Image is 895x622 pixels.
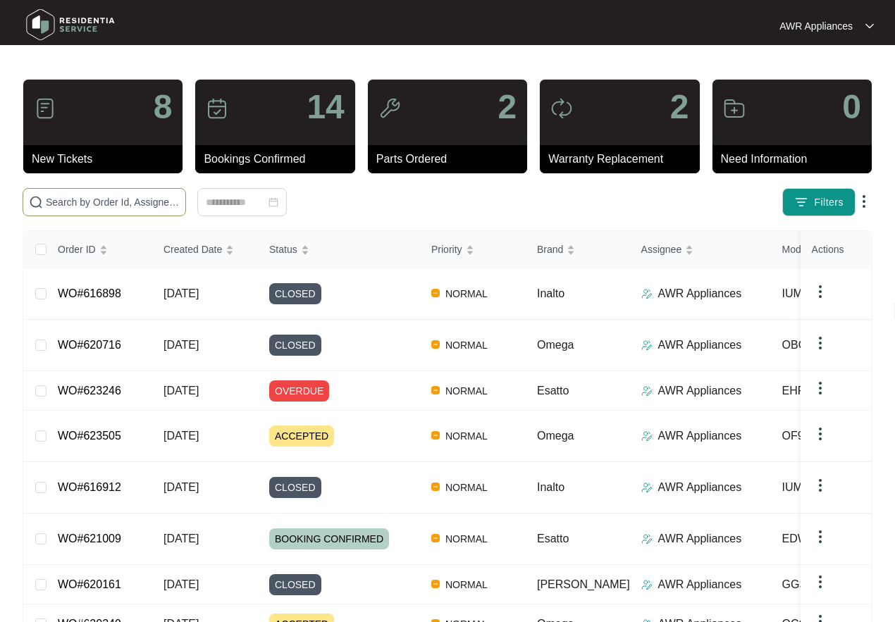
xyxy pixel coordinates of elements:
img: icon [550,97,573,120]
img: dropdown arrow [812,283,829,300]
a: WO#623246 [58,385,121,397]
span: BOOKING CONFIRMED [269,528,389,549]
span: NORMAL [440,576,493,593]
input: Search by Order Id, Assignee Name, Customer Name, Brand and Model [46,194,180,210]
img: icon [206,97,228,120]
img: Vercel Logo [431,340,440,349]
a: WO#621009 [58,533,121,545]
p: 8 [154,90,173,124]
span: CLOSED [269,574,321,595]
span: CLOSED [269,283,321,304]
th: Order ID [47,231,152,268]
span: Esatto [537,385,569,397]
th: Brand [526,231,630,268]
p: AWR Appliances [779,19,853,33]
img: Assigner Icon [641,288,653,299]
th: Priority [420,231,526,268]
img: dropdown arrow [865,23,874,30]
a: WO#620161 [58,578,121,590]
span: [DATE] [163,533,199,545]
img: Vercel Logo [431,289,440,297]
a: WO#616898 [58,287,121,299]
th: Status [258,231,420,268]
p: AWR Appliances [658,479,742,496]
span: Order ID [58,242,96,257]
span: [DATE] [163,430,199,442]
span: NORMAL [440,479,493,496]
p: AWR Appliances [658,530,742,547]
p: AWR Appliances [658,337,742,354]
img: Vercel Logo [431,483,440,491]
p: AWR Appliances [658,428,742,444]
img: Assigner Icon [641,385,653,397]
span: CLOSED [269,477,321,498]
img: dropdown arrow [812,477,829,494]
img: Assigner Icon [641,430,653,442]
img: Assigner Icon [641,482,653,493]
button: filter iconFilters [782,188,856,216]
a: WO#620716 [58,339,121,351]
span: Assignee [641,242,682,257]
span: [DATE] [163,287,199,299]
img: dropdown arrow [812,573,829,590]
p: 0 [842,90,861,124]
p: AWR Appliances [658,382,742,399]
p: Bookings Confirmed [204,151,354,168]
img: icon [378,97,401,120]
th: Actions [801,231,871,268]
img: filter icon [794,195,808,209]
img: Assigner Icon [641,340,653,351]
span: NORMAL [440,530,493,547]
img: dropdown arrow [812,528,829,545]
img: dropdown arrow [856,193,872,210]
img: icon [34,97,56,120]
img: icon [723,97,746,120]
span: Omega [537,339,574,351]
span: Priority [431,242,462,257]
img: Assigner Icon [641,579,653,590]
img: dropdown arrow [812,380,829,397]
span: Filters [814,195,844,210]
img: Vercel Logo [431,431,440,440]
img: Vercel Logo [431,534,440,542]
th: Assignee [630,231,771,268]
img: Vercel Logo [431,580,440,588]
span: NORMAL [440,382,493,399]
p: New Tickets [32,151,183,168]
span: Model [782,242,809,257]
th: Created Date [152,231,258,268]
img: Vercel Logo [431,386,440,394]
img: residentia service logo [21,4,120,46]
span: Inalto [537,287,564,299]
span: CLOSED [269,335,321,356]
span: Status [269,242,297,257]
p: Need Information [721,151,872,168]
span: NORMAL [440,428,493,444]
p: 14 [307,90,344,124]
a: WO#616912 [58,481,121,493]
p: 2 [498,90,517,124]
p: Parts Ordered [376,151,527,168]
p: 2 [670,90,689,124]
span: Created Date [163,242,222,257]
span: NORMAL [440,285,493,302]
img: dropdown arrow [812,335,829,352]
img: dropdown arrow [812,425,829,442]
span: Inalto [537,481,564,493]
span: ACCEPTED [269,425,334,447]
p: AWR Appliances [658,285,742,302]
p: Warranty Replacement [548,151,699,168]
img: Assigner Icon [641,533,653,545]
span: [DATE] [163,578,199,590]
span: Brand [537,242,563,257]
span: NORMAL [440,337,493,354]
span: [DATE] [163,385,199,397]
span: OVERDUE [269,380,329,402]
span: Omega [537,430,574,442]
p: AWR Appliances [658,576,742,593]
a: WO#623505 [58,430,121,442]
span: [PERSON_NAME] [537,578,630,590]
span: [DATE] [163,481,199,493]
span: [DATE] [163,339,199,351]
span: Esatto [537,533,569,545]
